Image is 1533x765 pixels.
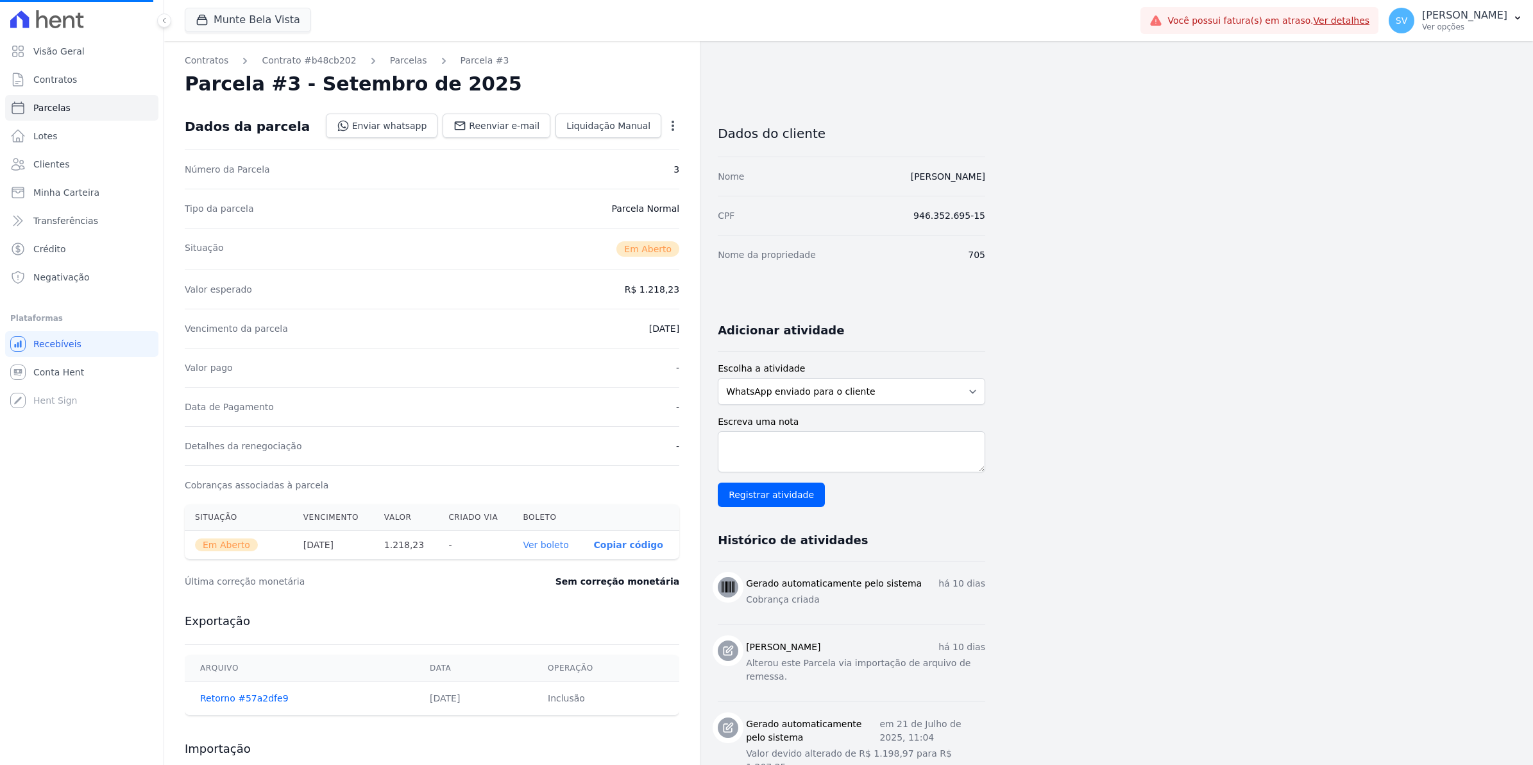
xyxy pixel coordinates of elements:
a: Visão Geral [5,39,158,64]
th: [DATE] [293,531,374,560]
span: Em Aberto [195,538,258,551]
span: Parcelas [33,101,71,114]
dd: - [676,361,679,374]
span: Recebíveis [33,338,81,350]
span: SV [1396,16,1407,25]
dd: Parcela Normal [611,202,679,215]
a: Clientes [5,151,158,177]
span: Visão Geral [33,45,85,58]
th: Boleto [512,504,583,531]
p: Cobrança criada [746,593,985,606]
span: Negativação [33,271,90,284]
span: Clientes [33,158,69,171]
th: Arquivo [185,655,414,682]
td: [DATE] [414,682,532,716]
th: Situação [185,504,293,531]
dt: Valor esperado [185,283,252,296]
a: Recebíveis [5,331,158,357]
span: Crédito [33,243,66,255]
label: Escreva uma nota [718,415,985,429]
p: [PERSON_NAME] [1422,9,1507,22]
span: Você possui fatura(s) em atraso. [1167,14,1369,28]
a: Reenviar e-mail [443,114,550,138]
a: Contrato #b48cb202 [262,54,356,67]
th: 1.218,23 [374,531,439,560]
div: Plataformas [10,311,153,326]
a: Enviar whatsapp [326,114,438,138]
input: Registrar atividade [718,483,825,507]
a: Crédito [5,236,158,262]
span: Minha Carteira [33,186,99,199]
div: Dados da parcela [185,119,310,134]
h3: Dados do cliente [718,126,985,141]
label: Escolha a atividade [718,362,985,375]
a: Contratos [5,67,158,92]
dd: 946.352.695-15 [913,209,985,222]
dd: [DATE] [649,322,679,335]
th: Operação [532,655,679,682]
h3: [PERSON_NAME] [746,640,820,654]
span: Liquidação Manual [566,119,650,132]
a: Parcela #3 [461,54,509,67]
dt: Nome da propriedade [718,248,816,261]
p: há 10 dias [938,577,985,590]
h2: Parcela #3 - Setembro de 2025 [185,73,522,96]
dd: R$ 1.218,23 [625,283,679,296]
dt: Última correção monetária [185,575,477,588]
a: Ver boleto [523,540,568,550]
a: Contratos [185,54,228,67]
dt: CPF [718,209,734,222]
button: Copiar código [594,540,663,550]
button: Munte Bela Vista [185,8,311,32]
span: Em Aberto [616,241,679,257]
th: - [438,531,512,560]
dt: Detalhes da renegociação [185,440,302,452]
dd: - [676,440,679,452]
span: Lotes [33,130,58,142]
h3: Exportação [185,614,679,629]
h3: Importação [185,741,679,757]
dt: Vencimento da parcela [185,322,288,335]
h3: Gerado automaticamente pelo sistema [746,577,922,590]
p: Ver opções [1422,22,1507,32]
nav: Breadcrumb [185,54,679,67]
a: Lotes [5,123,158,149]
th: Valor [374,504,439,531]
p: há 10 dias [938,640,985,654]
span: Conta Hent [33,366,84,379]
button: SV [PERSON_NAME] Ver opções [1378,3,1533,39]
a: Minha Carteira [5,180,158,205]
a: Transferências [5,208,158,234]
th: Criado via [438,504,512,531]
dt: Valor pago [185,361,233,374]
dt: Número da Parcela [185,163,270,176]
a: Liquidação Manual [555,114,661,138]
span: Transferências [33,214,98,227]
a: [PERSON_NAME] [911,171,985,182]
dt: Cobranças associadas à parcela [185,479,328,492]
h3: Adicionar atividade [718,323,844,338]
a: Retorno #57a2dfe9 [200,693,289,703]
a: Conta Hent [5,359,158,385]
h3: Gerado automaticamente pelo sistema [746,718,879,744]
dd: Sem correção monetária [555,575,679,588]
dd: - [676,400,679,413]
th: Data [414,655,532,682]
a: Parcelas [5,95,158,121]
dt: Nome [718,170,744,183]
td: Inclusão [532,682,679,716]
dd: 705 [968,248,985,261]
a: Negativação [5,264,158,290]
a: Ver detalhes [1314,15,1370,26]
a: Parcelas [390,54,427,67]
span: Reenviar e-mail [469,119,539,132]
dt: Situação [185,241,224,257]
p: Alterou este Parcela via importação de arquivo de remessa. [746,657,985,683]
p: em 21 de Julho de 2025, 11:04 [879,718,985,744]
dt: Tipo da parcela [185,202,254,215]
span: Contratos [33,73,77,86]
th: Vencimento [293,504,374,531]
dd: 3 [673,163,679,176]
dt: Data de Pagamento [185,400,274,413]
